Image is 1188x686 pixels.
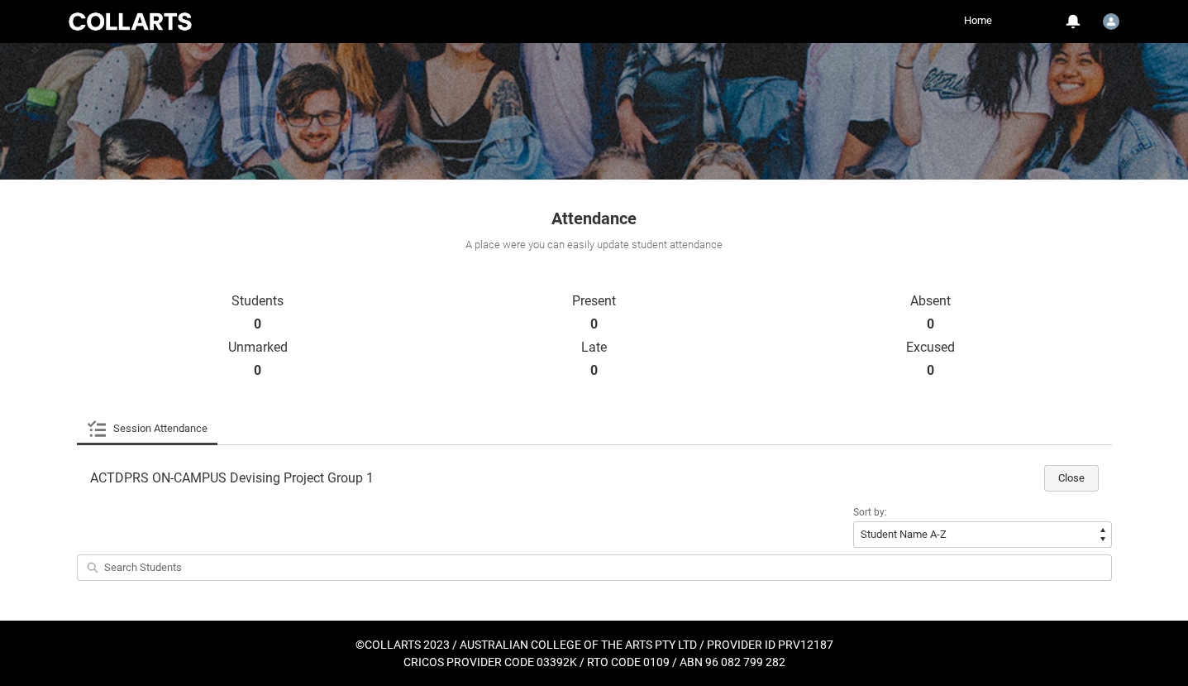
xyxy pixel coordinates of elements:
[77,554,1112,581] input: Search Students
[426,293,762,309] p: Present
[254,362,261,379] strong: 0
[551,209,637,228] span: Attendance
[90,293,427,309] p: Students
[90,470,374,487] span: ACTDPRS ON-CAMPUS Devising Project Group 1
[762,339,1099,356] p: Excused
[1103,13,1119,30] img: Mary.Sassman
[426,339,762,356] p: Late
[77,412,217,445] li: Session Attendance
[927,316,934,333] strong: 0
[927,362,934,379] strong: 0
[254,316,261,333] strong: 0
[1099,7,1124,33] button: User Profile Mary.Sassman
[590,316,598,333] strong: 0
[1044,465,1099,492] button: Close
[75,237,1114,253] div: A place were you can easily update student attendance
[590,362,598,379] strong: 0
[853,506,887,518] span: Sort by:
[90,339,427,356] p: Unmarked
[762,293,1099,309] p: Absent
[87,412,208,445] a: Session Attendance
[960,8,996,33] a: Home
